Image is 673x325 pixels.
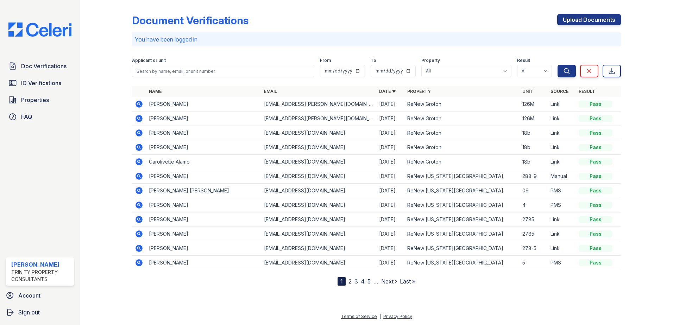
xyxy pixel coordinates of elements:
a: Result [579,89,595,94]
div: Pass [579,115,612,122]
div: | [379,314,381,319]
td: [PERSON_NAME] [146,140,261,155]
td: Carolivette Alamo [146,155,261,169]
div: Document Verifications [132,14,249,27]
td: 18b [520,155,548,169]
a: Source [551,89,568,94]
td: [PERSON_NAME] [PERSON_NAME] [146,184,261,198]
div: Pass [579,202,612,209]
td: 18b [520,126,548,140]
td: 126M [520,111,548,126]
td: Link [548,126,576,140]
td: 278-5 [520,241,548,256]
td: ReNew [US_STATE][GEOGRAPHIC_DATA] [404,241,520,256]
td: [DATE] [376,155,404,169]
a: Properties [6,93,74,107]
td: [DATE] [376,184,404,198]
td: [EMAIL_ADDRESS][DOMAIN_NAME] [261,227,376,241]
td: [EMAIL_ADDRESS][DOMAIN_NAME] [261,256,376,270]
td: [DATE] [376,111,404,126]
td: [PERSON_NAME] [146,241,261,256]
a: Privacy Policy [383,314,412,319]
td: [DATE] [376,126,404,140]
a: Date ▼ [379,89,396,94]
td: ReNew Groton [404,155,520,169]
td: Link [548,140,576,155]
td: [EMAIL_ADDRESS][PERSON_NAME][DOMAIN_NAME] [261,111,376,126]
td: Link [548,212,576,227]
a: Doc Verifications [6,59,74,73]
span: Doc Verifications [21,62,67,70]
label: Applicant or unit [132,58,166,63]
a: 4 [361,278,365,285]
td: [DATE] [376,256,404,270]
td: [PERSON_NAME] [146,212,261,227]
div: Pass [579,245,612,252]
td: [EMAIL_ADDRESS][DOMAIN_NAME] [261,212,376,227]
span: Account [18,291,40,300]
div: Pass [579,144,612,151]
td: ReNew [US_STATE][GEOGRAPHIC_DATA] [404,256,520,270]
label: From [320,58,331,63]
td: [DATE] [376,212,404,227]
a: 3 [354,278,358,285]
td: Link [548,155,576,169]
td: [EMAIL_ADDRESS][DOMAIN_NAME] [261,155,376,169]
td: ReNew [US_STATE][GEOGRAPHIC_DATA] [404,184,520,198]
label: Result [517,58,530,63]
td: [PERSON_NAME] [146,198,261,212]
td: ReNew [US_STATE][GEOGRAPHIC_DATA] [404,227,520,241]
td: [DATE] [376,198,404,212]
td: [PERSON_NAME] [146,126,261,140]
div: 1 [338,277,346,286]
a: Terms of Service [341,314,377,319]
td: 2785 [520,227,548,241]
td: PMS [548,198,576,212]
td: [PERSON_NAME] [146,256,261,270]
span: … [373,277,378,286]
a: Sign out [3,305,77,319]
div: Trinity Property Consultants [11,269,71,283]
a: 5 [367,278,371,285]
div: Pass [579,230,612,237]
div: [PERSON_NAME] [11,260,71,269]
td: Link [548,241,576,256]
td: [EMAIL_ADDRESS][DOMAIN_NAME] [261,169,376,184]
td: PMS [548,184,576,198]
td: [PERSON_NAME] [146,227,261,241]
td: [EMAIL_ADDRESS][DOMAIN_NAME] [261,126,376,140]
td: [EMAIL_ADDRESS][PERSON_NAME][DOMAIN_NAME] [261,97,376,111]
span: FAQ [21,113,32,121]
td: ReNew [US_STATE][GEOGRAPHIC_DATA] [404,169,520,184]
td: Manual [548,169,576,184]
input: Search by name, email, or unit number [132,65,314,77]
span: ID Verifications [21,79,61,87]
td: ReNew Groton [404,97,520,111]
td: 09 [520,184,548,198]
a: Next › [381,278,397,285]
a: Property [407,89,431,94]
a: Email [264,89,277,94]
td: 5 [520,256,548,270]
p: You have been logged in [135,35,618,44]
a: Account [3,288,77,302]
span: Properties [21,96,49,104]
div: Pass [579,173,612,180]
td: [PERSON_NAME] [146,169,261,184]
a: ID Verifications [6,76,74,90]
a: Upload Documents [557,14,621,25]
td: PMS [548,256,576,270]
div: Pass [579,129,612,136]
td: [DATE] [376,227,404,241]
label: To [371,58,376,63]
td: 2785 [520,212,548,227]
td: ReNew [US_STATE][GEOGRAPHIC_DATA] [404,212,520,227]
div: Pass [579,216,612,223]
span: Sign out [18,308,40,317]
td: [PERSON_NAME] [146,97,261,111]
td: ReNew Groton [404,140,520,155]
a: 2 [348,278,352,285]
a: Name [149,89,162,94]
td: ReNew Groton [404,111,520,126]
